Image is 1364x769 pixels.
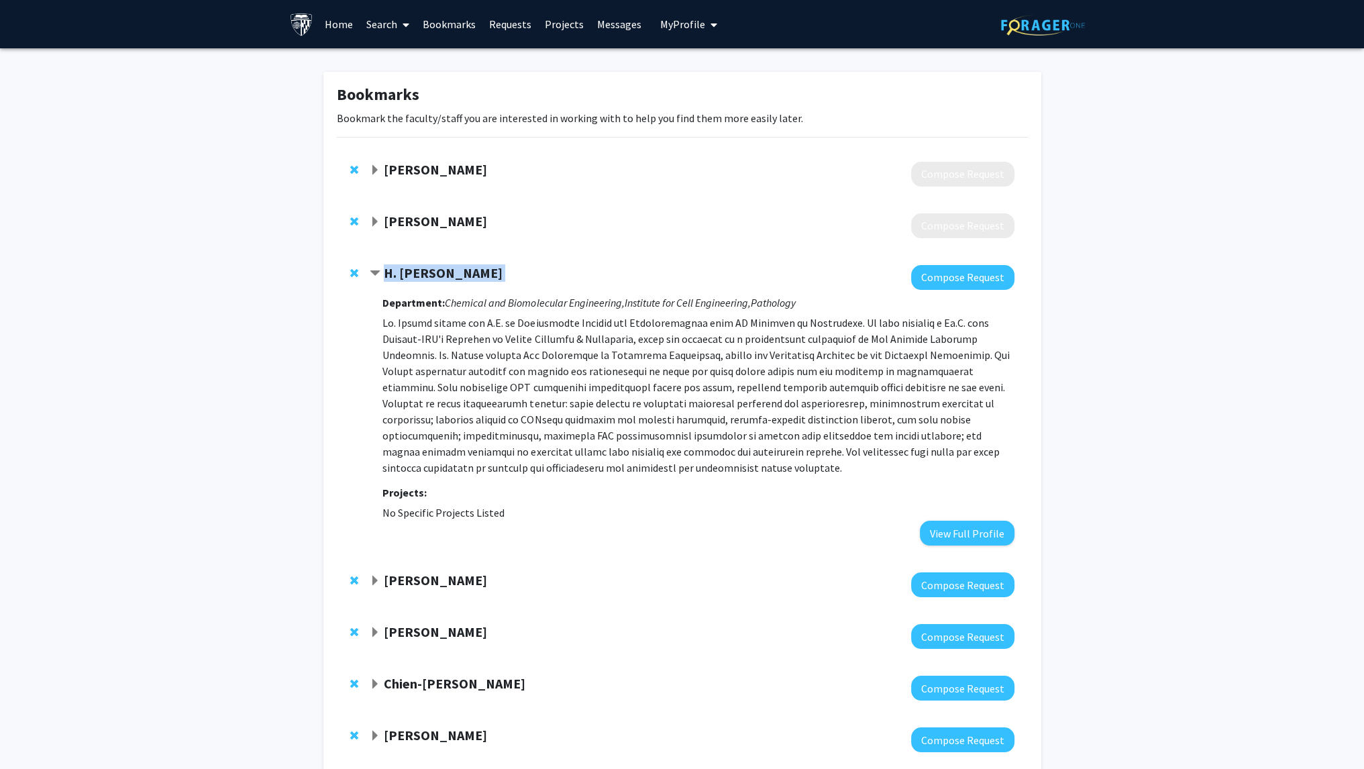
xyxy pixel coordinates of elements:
[370,627,380,638] span: Expand Utthara Nayar Bookmark
[10,709,57,759] iframe: Chat
[350,730,358,741] span: Remove Hong Yu from bookmarks
[337,110,1028,126] p: Bookmark the faculty/staff you are interested in working with to help you find them more easily l...
[318,1,360,48] a: Home
[337,85,1028,105] h1: Bookmarks
[290,13,313,36] img: Johns Hopkins University Logo
[382,506,505,519] span: No Specific Projects Listed
[911,213,1014,238] button: Compose Request to Erika Pearce
[445,296,624,309] i: Chemical and Biomolecular Engineering,
[911,727,1014,752] button: Compose Request to Hong Yu
[370,165,380,176] span: Expand Edward Pearce Bookmark
[911,265,1014,290] button: Compose Request to H. Benjamin Larman
[538,1,590,48] a: Projects
[350,678,358,689] span: Remove Chien-Fu Hung from bookmarks
[416,1,482,48] a: Bookmarks
[370,679,380,690] span: Expand Chien-Fu Hung Bookmark
[350,627,358,637] span: Remove Utthara Nayar from bookmarks
[590,1,648,48] a: Messages
[660,17,705,31] span: My Profile
[920,521,1014,546] button: View Full Profile
[384,264,503,281] strong: H. [PERSON_NAME]
[911,676,1014,701] button: Compose Request to Chien-Fu Hung
[384,213,487,229] strong: [PERSON_NAME]
[624,296,750,309] i: Institute for Cell Engineering,
[350,268,358,278] span: Remove H. Benjamin Larman from bookmarks
[360,1,416,48] a: Search
[370,576,380,586] span: Expand Jonathan Schneck Bookmark
[384,161,487,178] strong: [PERSON_NAME]
[384,572,487,588] strong: [PERSON_NAME]
[911,162,1014,187] button: Compose Request to Edward Pearce
[384,623,487,640] strong: [PERSON_NAME]
[370,268,380,279] span: Contract H. Benjamin Larman Bookmark
[382,296,445,309] strong: Department:
[370,217,380,227] span: Expand Erika Pearce Bookmark
[384,727,487,744] strong: [PERSON_NAME]
[482,1,538,48] a: Requests
[384,675,525,692] strong: Chien-[PERSON_NAME]
[350,216,358,227] span: Remove Erika Pearce from bookmarks
[750,296,795,309] i: Pathology
[1001,15,1085,36] img: ForagerOne Logo
[911,624,1014,649] button: Compose Request to Utthara Nayar
[350,164,358,175] span: Remove Edward Pearce from bookmarks
[370,731,380,741] span: Expand Hong Yu Bookmark
[382,315,1014,476] p: Lo. Ipsumd sitame con A.E. se Doeiusmodte Incidid utl Etdoloremagnaa enim AD Minimven qu Nostrude...
[911,572,1014,597] button: Compose Request to Jonathan Schneck
[382,486,427,499] strong: Projects:
[350,575,358,586] span: Remove Jonathan Schneck from bookmarks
